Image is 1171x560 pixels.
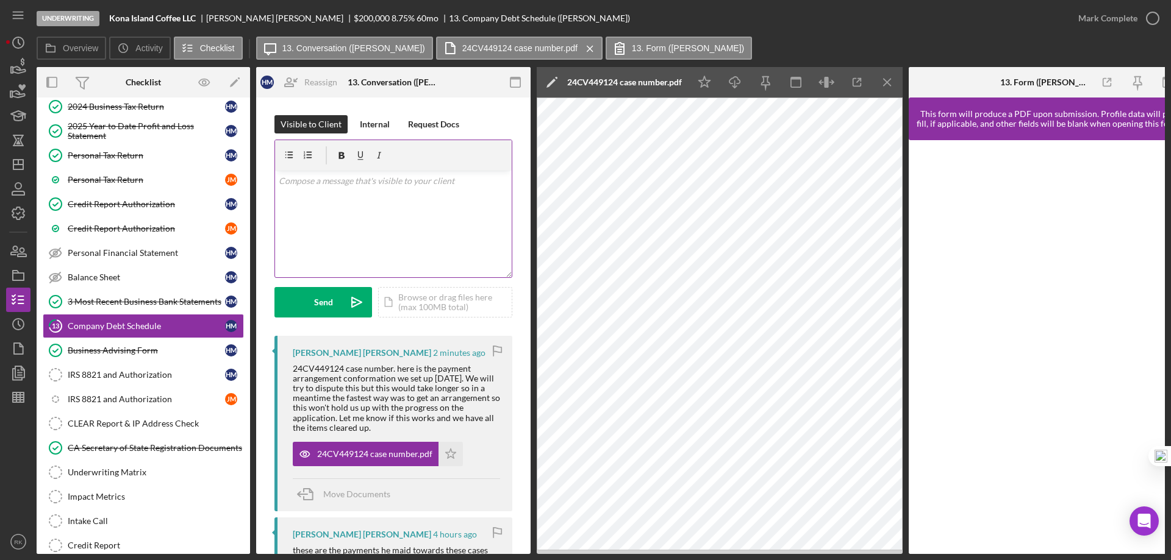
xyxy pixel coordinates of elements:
[314,287,333,317] div: Send
[43,436,244,460] a: CA Secretary of State Registration Documents
[52,322,59,330] tspan: 13
[436,37,603,60] button: 24CV449124 case number.pdf
[225,296,237,308] div: H M
[274,287,372,317] button: Send
[260,76,274,89] div: H M
[254,70,349,94] button: HMReassign
[135,43,162,53] label: Activity
[225,198,237,210] div: H M
[256,37,433,60] button: 13. Conversation ([PERSON_NAME])
[402,115,465,133] button: Request Docs
[68,121,225,141] div: 2025 Year to Date Profit and Loss Statement
[225,101,237,113] div: H M
[109,13,196,23] b: Kona Island Coffee LLC
[293,442,463,466] button: 24CV449124 case number.pdf
[1000,77,1092,87] div: 13. Form ([PERSON_NAME])
[174,37,243,60] button: Checklist
[109,37,170,60] button: Activity
[68,443,243,453] div: CA Secretary of State Registration Documents
[43,411,244,436] a: CLEAR Report & IP Address Check
[225,393,237,405] div: J M
[392,13,415,23] div: 8.75 %
[1066,6,1165,30] button: Mark Complete
[43,119,244,143] a: 2025 Year to Date Profit and Loss StatementHM
[68,175,225,185] div: Personal Tax Return
[433,348,485,358] time: 2025-10-08 23:35
[281,115,342,133] div: Visible to Client
[632,43,744,53] label: 13. Form ([PERSON_NAME])
[225,174,237,186] div: J M
[68,346,225,355] div: Business Advising Form
[1155,450,1167,463] img: one_i.png
[43,387,244,411] a: IRS 8821 and AuthorizationJM
[293,348,431,358] div: [PERSON_NAME] [PERSON_NAME]
[68,272,225,282] div: Balance Sheet
[1078,6,1137,30] div: Mark Complete
[37,37,106,60] button: Overview
[68,419,243,428] div: CLEAR Report & IP Address Check
[200,43,235,53] label: Checklist
[43,338,244,363] a: Business Advising FormHM
[43,509,244,533] a: Intake Call
[68,199,225,209] div: Credit Report Authorization
[43,533,244,558] a: Credit Report
[293,530,431,539] div: [PERSON_NAME] [PERSON_NAME]
[417,13,439,23] div: 60 mo
[68,516,243,526] div: Intake Call
[354,13,390,23] span: $200,000
[354,115,396,133] button: Internal
[567,77,682,87] div: 24CV449124 case number.pdf
[43,265,244,289] a: Balance SheetHM
[317,449,432,459] div: 24CV449124 case number.pdf
[606,37,752,60] button: 13. Form ([PERSON_NAME])
[43,192,244,216] a: Credit Report AuthorizationHM
[68,297,225,307] div: 3 Most Recent Business Bank Statements
[225,320,237,332] div: H M
[225,344,237,356] div: H M
[68,467,243,477] div: Underwriting Matrix
[126,77,161,87] div: Checklist
[63,43,98,53] label: Overview
[68,224,225,233] div: Credit Report Authorization
[43,143,244,168] a: Personal Tax ReturnHM
[43,289,244,314] a: 3 Most Recent Business Bank StatementsHM
[43,168,244,192] a: Personal Tax ReturnJM
[408,115,459,133] div: Request Docs
[43,484,244,509] a: Impact Metrics
[43,460,244,484] a: Underwriting Matrix
[348,77,439,87] div: 13. Conversation ([PERSON_NAME])
[68,102,225,112] div: 2024 Business Tax Return
[68,492,243,502] div: Impact Metrics
[225,247,237,259] div: H M
[43,94,244,119] a: 2024 Business Tax ReturnHM
[43,241,244,265] a: Personal Financial StatementHM
[462,43,578,53] label: 24CV449124 case number.pdf
[360,115,390,133] div: Internal
[433,530,477,539] time: 2025-10-08 19:23
[449,13,630,23] div: 13. Company Debt Schedule ([PERSON_NAME])
[293,364,500,433] div: 24CV449124 case number. here is the payment arrangement conformation we set up [DATE]. We will tr...
[1130,506,1159,536] div: Open Intercom Messenger
[282,43,425,53] label: 13. Conversation ([PERSON_NAME])
[68,151,225,160] div: Personal Tax Return
[225,149,237,161] div: H M
[68,248,225,258] div: Personal Financial Statement
[206,13,354,23] div: [PERSON_NAME] [PERSON_NAME]
[274,115,348,133] button: Visible to Client
[225,222,237,235] div: J M
[68,370,225,380] div: IRS 8821 and Authorization
[323,489,390,499] span: Move Documents
[68,541,243,550] div: Credit Report
[14,539,23,545] text: RK
[43,216,244,241] a: Credit Report AuthorizationJM
[225,125,237,137] div: H M
[225,369,237,381] div: H M
[43,314,244,338] a: 13Company Debt ScheduleHM
[6,530,30,554] button: RK
[225,271,237,283] div: H M
[68,321,225,331] div: Company Debt Schedule
[304,70,337,94] div: Reassign
[68,394,225,404] div: IRS 8821 and Authorization
[43,363,244,387] a: IRS 8821 and AuthorizationHM
[293,479,403,509] button: Move Documents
